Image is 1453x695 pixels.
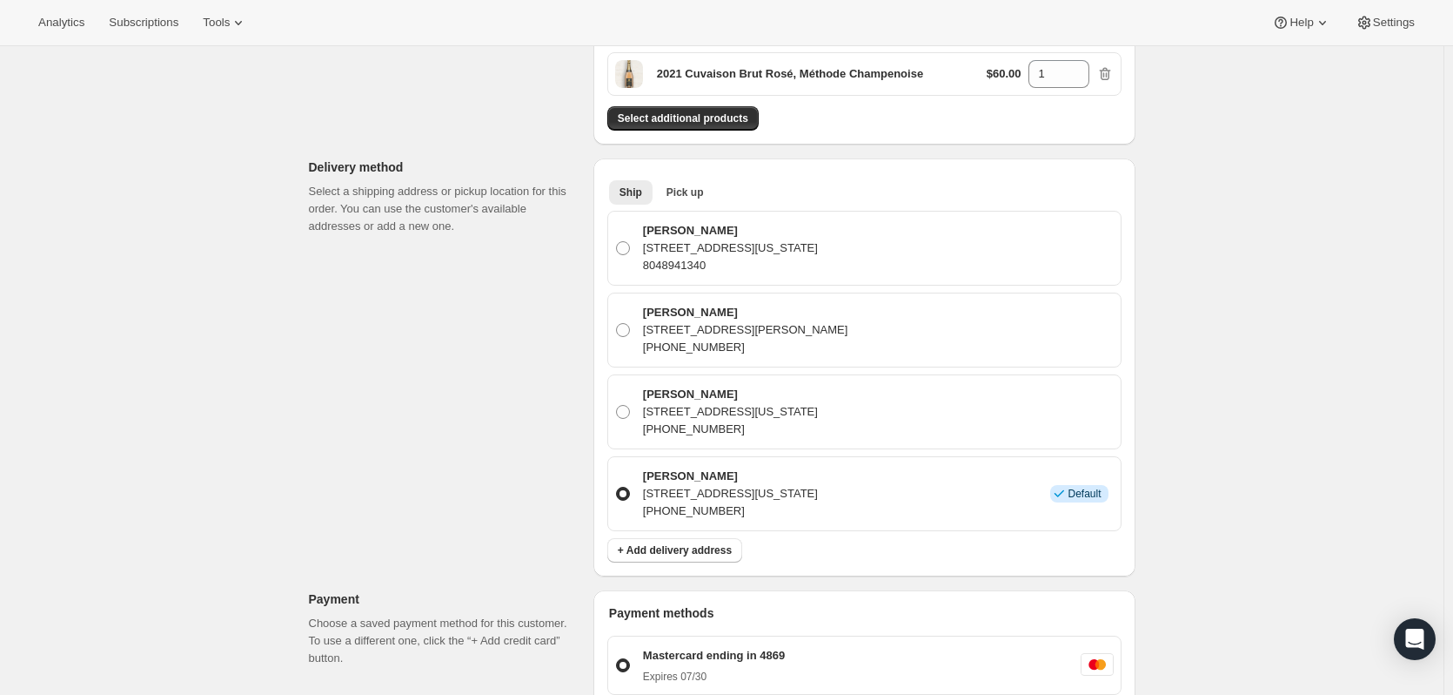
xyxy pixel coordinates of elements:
p: Choose a saved payment method for this customer. To use a different one, click the “+ Add credit ... [309,615,579,667]
p: [PERSON_NAME] [643,222,818,240]
button: Tools [192,10,258,35]
p: Expires 07/30 [643,670,785,684]
span: Tools [203,16,230,30]
p: 8048941340 [643,257,818,274]
span: Default Title [615,60,643,88]
p: [PERSON_NAME] [643,468,818,485]
button: Select additional products [607,106,759,131]
span: Settings [1373,16,1415,30]
p: $60.00 [987,65,1021,83]
button: Analytics [28,10,95,35]
p: [PHONE_NUMBER] [643,503,818,520]
p: Mastercard ending in 4869 [643,647,785,665]
p: Payment [309,590,579,608]
p: Select a shipping address or pickup location for this order. You can use the customer's available... [309,183,579,235]
button: + Add delivery address [607,538,742,563]
p: [PERSON_NAME] [643,304,848,321]
p: 2021 Cuvaison Brut Rosé, Méthode Champenoise [657,65,923,83]
p: [PHONE_NUMBER] [643,421,818,438]
span: Default [1068,487,1101,501]
p: [PERSON_NAME] [643,386,818,403]
p: [PHONE_NUMBER] [643,339,848,356]
button: Subscriptions [98,10,189,35]
span: + Add delivery address [618,543,732,557]
p: [STREET_ADDRESS][US_STATE] [643,240,818,257]
p: Delivery method [309,159,579,176]
div: Open Intercom Messenger [1394,618,1436,660]
span: Pick up [666,186,704,199]
button: Settings [1345,10,1425,35]
p: [STREET_ADDRESS][PERSON_NAME] [643,321,848,339]
span: Subscriptions [109,16,178,30]
span: Ship [619,186,642,199]
span: Analytics [38,16,84,30]
button: Help [1262,10,1341,35]
p: Payment methods [609,604,1122,622]
p: [STREET_ADDRESS][US_STATE] [643,485,818,503]
span: Help [1289,16,1313,30]
span: Select additional products [618,111,748,125]
p: [STREET_ADDRESS][US_STATE] [643,403,818,421]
